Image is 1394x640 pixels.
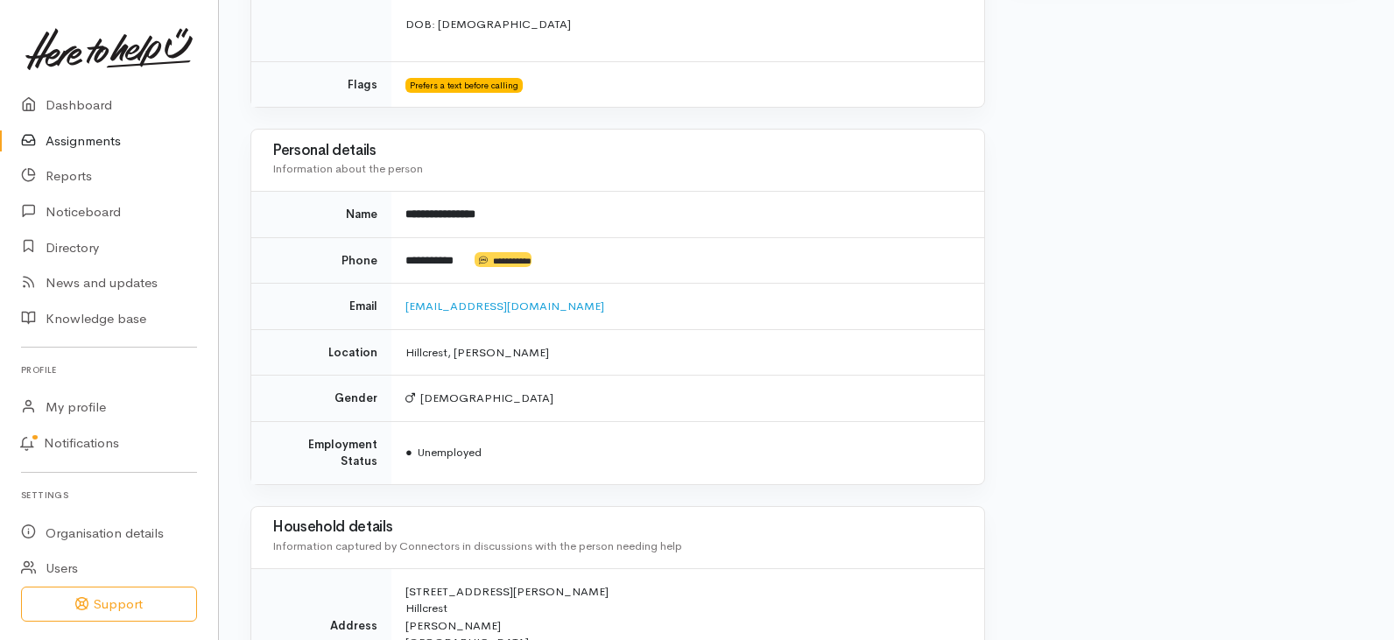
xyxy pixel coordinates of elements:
span: Information captured by Connectors in discussions with the person needing help [272,538,682,553]
td: Hillcrest, [PERSON_NAME] [391,329,984,376]
td: Employment Status [251,421,391,484]
h3: Household details [272,519,963,536]
h3: Personal details [272,143,963,159]
td: Flags [251,61,391,107]
td: Phone [251,237,391,284]
h6: Profile [21,358,197,382]
td: Name [251,192,391,238]
span: ● [405,445,412,460]
button: Support [21,587,197,622]
h6: Settings [21,483,197,507]
span: Unemployed [405,445,482,460]
td: Gender [251,376,391,422]
td: Location [251,329,391,376]
span: Prefers a text before calling [405,78,523,92]
a: [EMAIL_ADDRESS][DOMAIN_NAME] [405,299,604,313]
td: Email [251,284,391,330]
span: Information about the person [272,161,423,176]
span: [DEMOGRAPHIC_DATA] [405,390,553,405]
span: DOB: [DEMOGRAPHIC_DATA] [405,17,571,32]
